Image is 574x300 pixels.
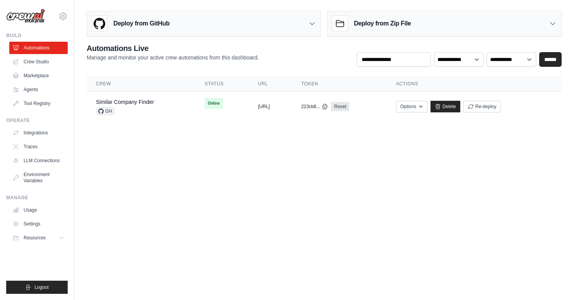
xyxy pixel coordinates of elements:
[292,76,387,92] th: Token
[387,76,562,92] th: Actions
[6,9,45,24] img: Logo
[396,101,427,112] button: Options
[9,42,68,54] a: Automations
[430,101,460,112] a: Delete
[9,218,68,230] a: Settings
[9,83,68,96] a: Agents
[9,97,68,110] a: Tool Registry
[87,54,259,61] p: Manage and monitor your active crew automations from this dashboard.
[96,99,154,105] a: Similar Company Finder
[87,43,259,54] h2: Automations Live
[463,101,501,112] button: Re-deploy
[301,103,328,110] button: 223cb6...
[9,56,68,68] a: Crew Studio
[9,69,68,82] a: Marketplace
[354,19,411,28] h3: Deploy from Zip File
[24,235,46,241] span: Resources
[9,168,68,187] a: Environment Variables
[331,102,349,111] a: Reset
[195,76,249,92] th: Status
[87,76,195,92] th: Crew
[9,127,68,139] a: Integrations
[6,32,68,39] div: Build
[34,284,49,290] span: Logout
[6,117,68,124] div: Operate
[249,76,292,92] th: URL
[6,281,68,294] button: Logout
[9,141,68,153] a: Traces
[96,107,114,115] span: GH
[113,19,169,28] h3: Deploy from GitHub
[9,232,68,244] button: Resources
[9,154,68,167] a: LLM Connections
[92,16,107,31] img: GitHub Logo
[9,204,68,216] a: Usage
[205,98,223,109] span: Online
[6,195,68,201] div: Manage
